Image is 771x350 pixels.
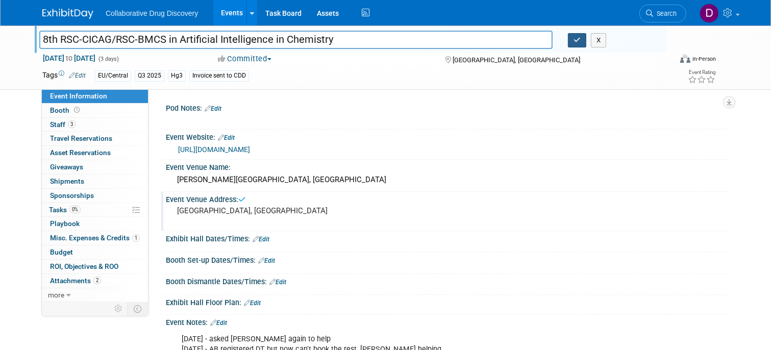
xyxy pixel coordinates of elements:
span: to [64,54,74,62]
pre: [GEOGRAPHIC_DATA], [GEOGRAPHIC_DATA] [177,206,389,215]
a: Shipments [42,174,148,188]
td: Toggle Event Tabs [128,302,148,315]
div: Event Format [616,53,716,68]
span: Misc. Expenses & Credits [50,234,140,242]
a: Giveaways [42,160,148,174]
a: Edit [69,72,86,79]
a: Edit [205,105,221,112]
td: Personalize Event Tab Strip [110,302,128,315]
img: Daniel Castro [700,4,719,23]
div: Event Venue Name: [166,160,729,172]
a: Playbook [42,217,148,231]
span: 3 [68,120,76,128]
span: Attachments [50,277,101,285]
a: Misc. Expenses & Credits1 [42,231,148,245]
span: Tasks [49,206,81,214]
div: Booth Set-up Dates/Times: [166,253,729,266]
span: more [48,291,64,299]
span: 2 [93,277,101,284]
span: 1 [132,234,140,242]
button: Committed [215,54,276,64]
div: Event Rating [688,70,715,75]
span: [DATE] [DATE] [42,54,96,63]
img: ExhibitDay [42,9,93,19]
span: Collaborative Drug Discovery [106,9,198,17]
div: Invoice sent to CDD [189,70,249,81]
a: Sponsorships [42,189,148,203]
span: Budget [50,248,73,256]
a: Booth [42,104,148,117]
div: Event Notes: [166,315,729,328]
span: (3 days) [97,56,119,62]
a: Staff3 [42,118,148,132]
div: Exhibit Hall Dates/Times: [166,231,729,244]
img: Format-Inperson.png [680,55,690,63]
span: Giveaways [50,163,83,171]
span: Playbook [50,219,80,228]
span: Event Information [50,92,107,100]
a: Edit [253,236,269,243]
span: ROI, Objectives & ROO [50,262,118,270]
div: Event Website: [166,130,729,143]
span: Booth not reserved yet [72,106,82,114]
span: Sponsorships [50,191,94,199]
span: Shipments [50,177,84,185]
span: Asset Reservations [50,148,111,157]
div: Hg3 [168,70,186,81]
a: Event Information [42,89,148,103]
span: Staff [50,120,76,129]
a: Asset Reservations [42,146,148,160]
div: EU/Central [95,70,131,81]
a: [URL][DOMAIN_NAME] [178,145,250,154]
button: X [591,33,607,47]
div: Booth Dismantle Dates/Times: [166,274,729,287]
a: Edit [218,134,235,141]
a: ROI, Objectives & ROO [42,260,148,273]
span: Booth [50,106,82,114]
div: In-Person [692,55,716,63]
div: Exhibit Hall Floor Plan: [166,295,729,308]
a: Budget [42,245,148,259]
a: Edit [269,279,286,286]
a: Edit [210,319,227,327]
a: more [42,288,148,302]
span: [GEOGRAPHIC_DATA], [GEOGRAPHIC_DATA] [453,56,581,64]
div: Q3 2025 [135,70,164,81]
a: Tasks0% [42,203,148,217]
span: 0% [69,206,81,213]
span: Search [653,10,677,17]
td: Tags [42,70,86,82]
a: Search [639,5,686,22]
a: Travel Reservations [42,132,148,145]
div: Event Venue Address: [166,192,729,205]
div: Pod Notes: [166,101,729,114]
a: Attachments2 [42,274,148,288]
div: [PERSON_NAME][GEOGRAPHIC_DATA], [GEOGRAPHIC_DATA] [173,172,721,188]
a: Edit [258,257,275,264]
span: Travel Reservations [50,134,112,142]
a: Edit [244,299,261,307]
